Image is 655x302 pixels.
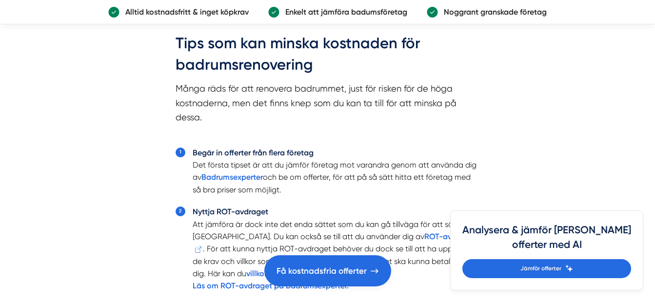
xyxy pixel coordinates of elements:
h2: Tips som kan minska kostnaden för badrumsrenovering [176,33,480,81]
a: Badrumsexperter [201,172,263,182]
a: Läs om ROT-avdraget på Badrumsexperter. [193,281,349,290]
strong: villkor för att få ROT-avdrag. [246,269,349,278]
p: Noggrant granskade företag [438,6,547,18]
a: Jämför offerter [462,259,631,278]
li: Att jämföra är dock inte det enda sättet som du kan gå tillväga för att sänka din [GEOGRAPHIC_DAT... [193,206,480,292]
strong: Begär in offerter från flera företag [193,148,314,157]
a: Få kostnadsfria offerter [264,255,391,286]
span: Jämför offerter [520,264,561,273]
strong: Nyttja ROT-avdraget [193,207,268,216]
h4: Analysera & jämför [PERSON_NAME] offerter med AI [462,223,631,259]
p: Alltid kostnadsfritt & inget köpkrav [119,6,249,18]
span: Få kostnadsfria offerter [277,264,367,278]
li: Det första tipset är att du jämför företag mot varandra genom att använda dig av och be om offert... [193,147,480,196]
strong: ROT-avdraget [424,232,476,241]
a: villkor för att få ROT-avdrag. [246,269,359,278]
p: Många räds för att renovera badrummet, just för risken för de höga kostnaderna, men det finns kne... [176,81,480,139]
p: Enkelt att jämföra badumsföretag [279,6,407,18]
